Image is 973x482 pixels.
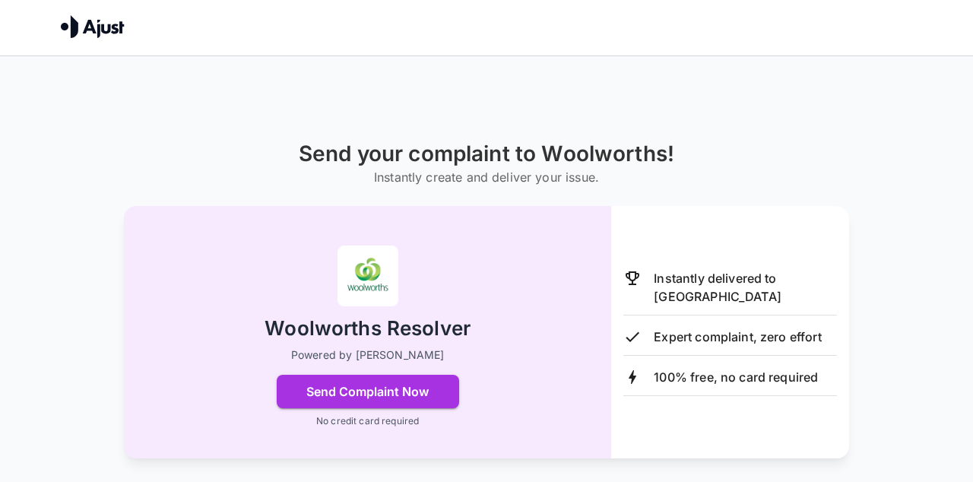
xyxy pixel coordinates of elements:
[316,414,419,428] p: No credit card required
[291,347,445,363] p: Powered by [PERSON_NAME]
[61,15,125,38] img: Ajust
[654,269,837,306] p: Instantly delivered to [GEOGRAPHIC_DATA]
[265,316,471,342] h2: Woolworths Resolver
[338,246,398,306] img: Woolworths
[299,141,674,166] h1: Send your complaint to Woolworths!
[654,328,821,346] p: Expert complaint, zero effort
[654,368,818,386] p: 100% free, no card required
[277,375,459,408] button: Send Complaint Now
[299,166,674,188] h6: Instantly create and deliver your issue.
